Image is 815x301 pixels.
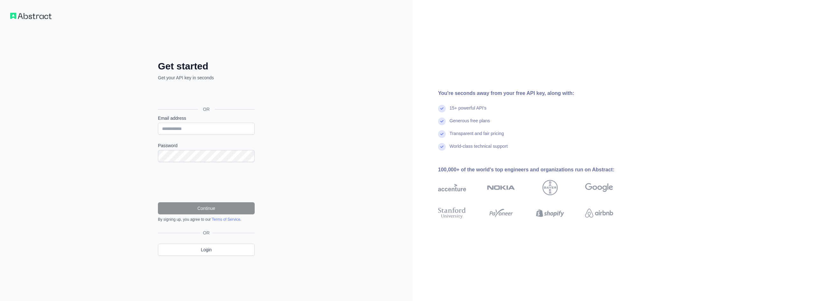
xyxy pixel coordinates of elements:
label: Password [158,142,255,149]
div: You're seconds away from your free API key, along with: [438,90,634,97]
img: airbnb [585,206,613,220]
a: Terms of Service [212,217,240,222]
p: Get your API key in seconds [158,75,255,81]
a: Login [158,244,255,256]
img: google [585,180,613,195]
span: OR [198,106,215,112]
img: check mark [438,118,446,125]
div: Generous free plans [450,118,490,130]
img: check mark [438,130,446,138]
iframe: Botão "Fazer login com o Google" [155,88,257,102]
img: nokia [487,180,515,195]
h2: Get started [158,61,255,72]
img: accenture [438,180,466,195]
img: payoneer [487,206,515,220]
span: OR [201,230,212,236]
img: shopify [536,206,564,220]
img: check mark [438,143,446,151]
img: bayer [542,180,558,195]
iframe: reCAPTCHA [158,170,255,195]
div: World-class technical support [450,143,508,156]
div: 100,000+ of the world's top engineers and organizations run on Abstract: [438,166,634,174]
img: Workflow [10,13,52,19]
button: Continue [158,202,255,214]
div: By signing up, you agree to our . [158,217,255,222]
div: Transparent and fair pricing [450,130,504,143]
div: 15+ powerful API's [450,105,486,118]
img: check mark [438,105,446,112]
img: stanford university [438,206,466,220]
label: Email address [158,115,255,121]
